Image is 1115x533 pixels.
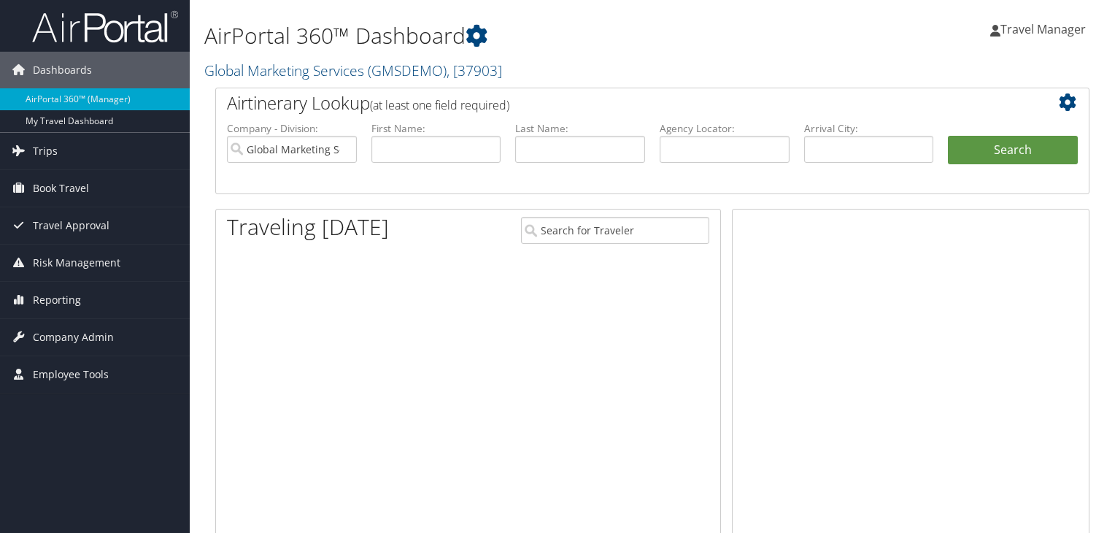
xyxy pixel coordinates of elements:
button: Search [948,136,1078,165]
h2: Airtinerary Lookup [227,91,1005,115]
label: Last Name: [515,121,645,136]
span: Travel Approval [33,207,109,244]
a: Global Marketing Services [204,61,502,80]
span: Company Admin [33,319,114,356]
img: airportal-logo.png [32,9,178,44]
span: Reporting [33,282,81,318]
label: Agency Locator: [660,121,790,136]
span: Employee Tools [33,356,109,393]
h1: Traveling [DATE] [227,212,389,242]
span: ( GMSDEMO ) [368,61,447,80]
span: (at least one field required) [370,97,509,113]
span: , [ 37903 ] [447,61,502,80]
h1: AirPortal 360™ Dashboard [204,20,802,51]
label: Company - Division: [227,121,357,136]
label: Arrival City: [804,121,934,136]
span: Travel Manager [1000,21,1086,37]
a: Travel Manager [990,7,1100,51]
span: Book Travel [33,170,89,207]
label: First Name: [371,121,501,136]
span: Risk Management [33,245,120,281]
span: Dashboards [33,52,92,88]
span: Trips [33,133,58,169]
input: Search for Traveler [521,217,709,244]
